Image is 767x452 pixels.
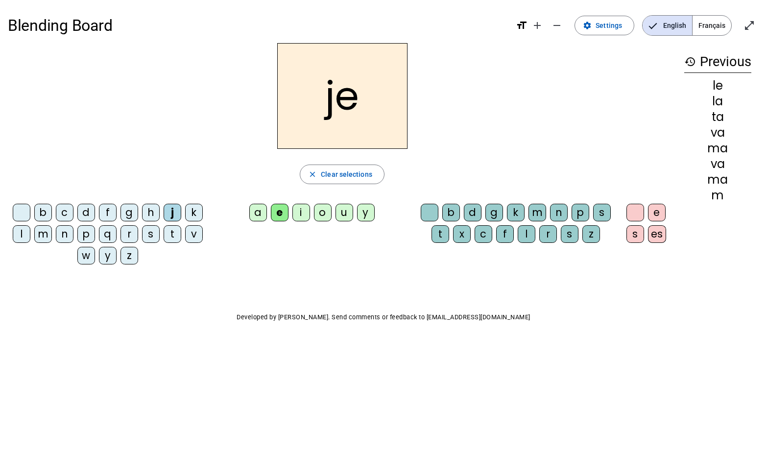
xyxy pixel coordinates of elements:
div: es [648,225,666,243]
div: q [99,225,117,243]
div: n [550,204,568,221]
div: d [77,204,95,221]
div: t [431,225,449,243]
mat-icon: format_size [516,20,527,31]
div: h [142,204,160,221]
button: Clear selections [300,165,384,184]
div: t [164,225,181,243]
div: g [120,204,138,221]
button: Enter full screen [740,16,759,35]
div: c [56,204,73,221]
span: Settings [596,20,622,31]
mat-icon: remove [551,20,563,31]
div: va [684,158,751,170]
div: c [475,225,492,243]
mat-icon: close [308,170,317,179]
div: u [336,204,353,221]
h2: je [277,43,407,149]
mat-icon: open_in_full [743,20,755,31]
div: r [539,225,557,243]
div: ma [684,174,751,186]
div: z [582,225,600,243]
div: z [120,247,138,264]
div: e [648,204,666,221]
div: n [56,225,73,243]
div: la [684,95,751,107]
span: Français [693,16,731,35]
h3: Previous [684,51,751,73]
div: y [357,204,375,221]
span: English [643,16,692,35]
div: ma [684,143,751,154]
div: f [496,225,514,243]
button: Settings [575,16,634,35]
span: Clear selections [321,168,372,180]
div: b [34,204,52,221]
div: s [626,225,644,243]
div: va [684,127,751,139]
div: m [684,190,751,201]
div: p [77,225,95,243]
div: s [593,204,611,221]
div: a [249,204,267,221]
div: k [185,204,203,221]
div: k [507,204,525,221]
mat-icon: history [684,56,696,68]
h1: Blending Board [8,10,508,41]
div: o [314,204,332,221]
div: l [518,225,535,243]
div: s [561,225,578,243]
div: d [464,204,481,221]
div: f [99,204,117,221]
div: b [442,204,460,221]
div: w [77,247,95,264]
div: i [292,204,310,221]
mat-button-toggle-group: Language selection [642,15,732,36]
div: v [185,225,203,243]
mat-icon: settings [583,21,592,30]
button: Increase font size [527,16,547,35]
div: le [684,80,751,92]
div: l [13,225,30,243]
div: e [271,204,288,221]
div: m [528,204,546,221]
div: j [164,204,181,221]
div: y [99,247,117,264]
div: x [453,225,471,243]
div: p [572,204,589,221]
div: ta [684,111,751,123]
div: m [34,225,52,243]
button: Decrease font size [547,16,567,35]
mat-icon: add [531,20,543,31]
p: Developed by [PERSON_NAME]. Send comments or feedback to [EMAIL_ADDRESS][DOMAIN_NAME] [8,311,759,323]
div: s [142,225,160,243]
div: g [485,204,503,221]
div: r [120,225,138,243]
